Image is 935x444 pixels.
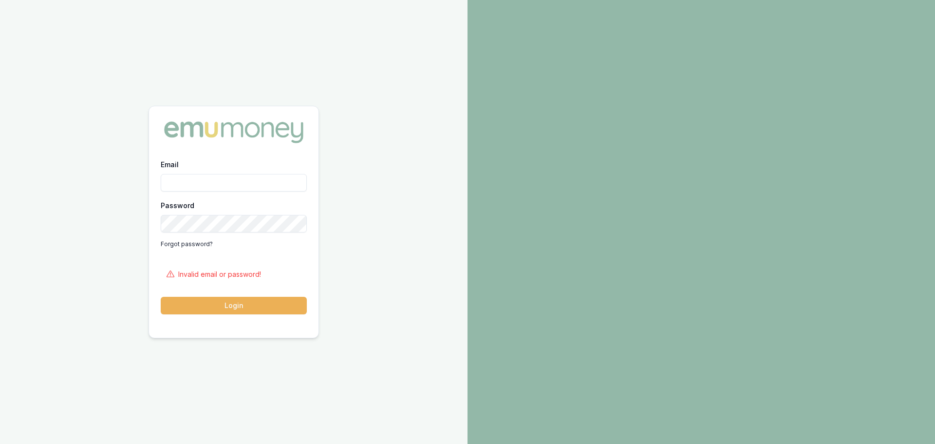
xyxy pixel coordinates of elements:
label: Password [161,201,194,210]
label: Email [161,160,179,169]
p: Invalid email or password! [178,270,261,279]
button: Login [161,297,307,314]
a: Forgot password? [161,236,213,252]
img: Emu Money [161,118,307,146]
